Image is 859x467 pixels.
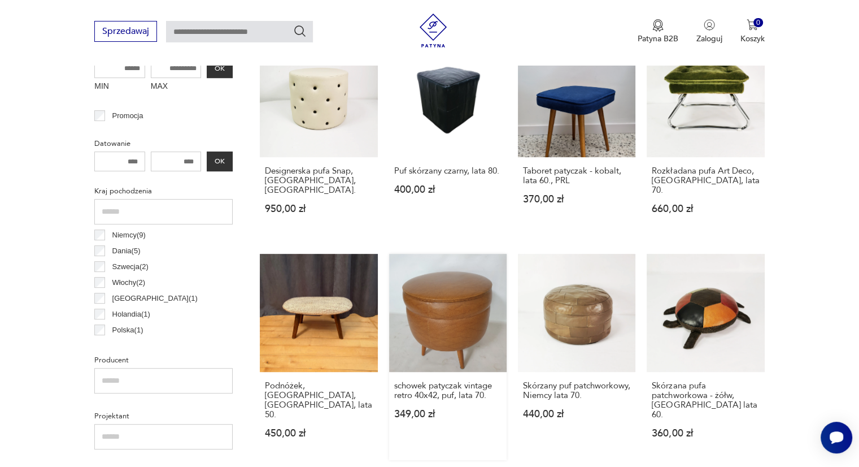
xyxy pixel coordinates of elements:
[647,40,764,236] a: Rozkładana pufa Art Deco, Niemcy, lata 70.Rozkładana pufa Art Deco, [GEOGRAPHIC_DATA], lata 70.66...
[652,166,759,195] h3: Rozkładana pufa Art Deco, [GEOGRAPHIC_DATA], lata 70.
[523,381,630,400] h3: Skórzany puf patchworkowy, Niemcy lata 70.
[394,409,502,419] p: 349,00 zł
[260,40,377,236] a: Designerska pufa Snap, Porada, Włochy.Designerska pufa Snap, [GEOGRAPHIC_DATA], [GEOGRAPHIC_DATA]...
[638,19,678,44] a: Ikona medaluPatyna B2B
[652,19,664,32] img: Ikona medalu
[94,21,157,42] button: Sprzedawaj
[523,409,630,419] p: 440,00 zł
[638,33,678,44] p: Patyna B2B
[207,152,233,171] button: OK
[740,33,765,44] p: Koszyk
[94,354,233,366] p: Producent
[638,19,678,44] button: Patyna B2B
[652,429,759,438] p: 360,00 zł
[518,254,635,460] a: Skórzany puf patchworkowy, Niemcy lata 70.Skórzany puf patchworkowy, Niemcy lata 70.440,00 zł
[647,254,764,460] a: Skórzana pufa patchworkowa - żółw, Niemcy lata 60.Skórzana pufa patchworkowa - żółw, [GEOGRAPHIC_...
[112,110,143,122] p: Promocja
[753,18,763,28] div: 0
[265,429,372,438] p: 450,00 zł
[416,14,450,47] img: Patyna - sklep z meblami i dekoracjami vintage
[260,254,377,460] a: Podnóżek, Casala, Niemcy, lata 50.Podnóżek, [GEOGRAPHIC_DATA], [GEOGRAPHIC_DATA], lata 50.450,00 zł
[151,78,202,96] label: MAX
[265,381,372,420] h3: Podnóżek, [GEOGRAPHIC_DATA], [GEOGRAPHIC_DATA], lata 50.
[518,40,635,236] a: Taboret patyczak - kobalt, lata 60., PRLTaboret patyczak - kobalt, lata 60., PRL370,00 zł
[652,381,759,420] h3: Skórzana pufa patchworkowa - żółw, [GEOGRAPHIC_DATA] lata 60.
[94,410,233,422] p: Projektant
[112,229,146,241] p: Niemcy ( 9 )
[265,204,372,214] p: 950,00 zł
[112,324,143,336] p: Polska ( 1 )
[740,19,765,44] button: 0Koszyk
[394,381,502,400] h3: schowek patyczak vintage retro 40x42, puf, lata 70.
[94,137,233,150] p: Datowanie
[696,19,722,44] button: Zaloguj
[94,28,157,36] a: Sprzedawaj
[696,33,722,44] p: Zaloguj
[112,292,198,305] p: [GEOGRAPHIC_DATA] ( 1 )
[704,19,715,31] img: Ikonka użytkownika
[821,422,852,453] iframe: Smartsupp widget button
[112,245,141,257] p: Dania ( 5 )
[112,340,198,352] p: [GEOGRAPHIC_DATA] ( 1 )
[523,194,630,204] p: 370,00 zł
[523,166,630,185] h3: Taboret patyczak - kobalt, lata 60., PRL
[652,204,759,214] p: 660,00 zł
[112,261,149,273] p: Szwecja ( 2 )
[394,166,502,176] h3: Puf skórzany czarny, lata 80.
[112,276,146,289] p: Włochy ( 2 )
[94,78,145,96] label: MIN
[389,40,507,236] a: Puf skórzany czarny, lata 80.Puf skórzany czarny, lata 80.400,00 zł
[389,254,507,460] a: schowek patyczak vintage retro 40x42, puf, lata 70.schowek patyczak vintage retro 40x42, puf, lat...
[747,19,758,31] img: Ikona koszyka
[112,308,150,321] p: Holandia ( 1 )
[293,24,307,38] button: Szukaj
[207,58,233,78] button: OK
[265,166,372,195] h3: Designerska pufa Snap, [GEOGRAPHIC_DATA], [GEOGRAPHIC_DATA].
[394,185,502,194] p: 400,00 zł
[94,185,233,197] p: Kraj pochodzenia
